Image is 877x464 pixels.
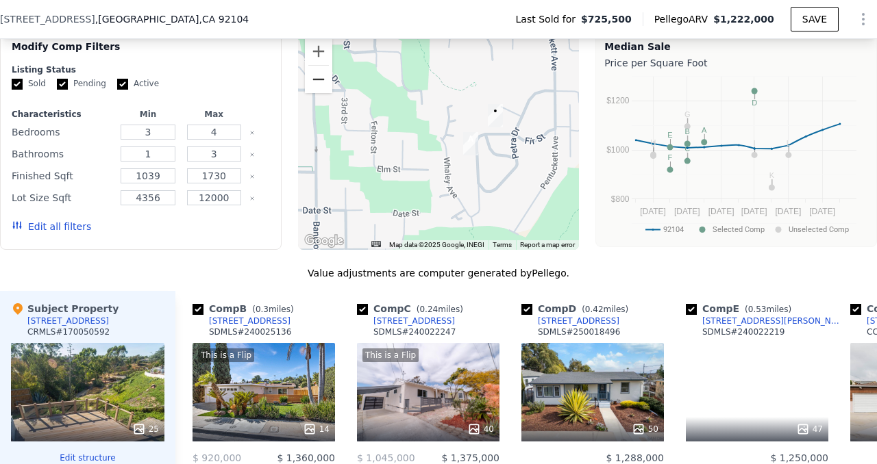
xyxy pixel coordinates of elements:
div: 40 [467,422,494,436]
a: [STREET_ADDRESS] [357,315,455,326]
span: ( miles) [411,305,469,314]
a: [STREET_ADDRESS] [521,315,619,326]
text: $1000 [606,145,630,155]
div: SDMLS # 250018496 [538,326,620,337]
div: [STREET_ADDRESS][PERSON_NAME] [702,315,845,326]
text: $800 [611,194,630,204]
span: 0.24 [419,305,438,314]
a: Open this area in Google Maps (opens a new window) [301,232,347,250]
button: SAVE [791,7,839,31]
div: SDMLS # 240025136 [209,326,291,337]
span: $ 1,360,000 [277,452,335,463]
span: ( miles) [247,305,299,314]
div: Characteristics [12,109,112,120]
div: Max [184,109,244,120]
span: , CA 92104 [199,14,249,25]
span: 0.42 [585,305,604,314]
a: Report a map error [520,241,575,248]
text: [DATE] [674,207,700,216]
span: $ 1,288,000 [606,452,664,463]
div: Comp B [193,302,299,315]
span: $725,500 [581,12,632,26]
button: Clear [249,130,255,136]
div: This is a Flip [362,348,419,362]
div: [STREET_ADDRESS] [538,315,619,326]
div: 25 [132,422,159,436]
text: J [652,140,656,148]
button: Show Options [850,5,877,33]
span: $ 920,000 [193,452,241,463]
div: This is a Flip [198,348,254,362]
label: Sold [12,78,46,90]
text: G [684,110,691,118]
input: Sold [12,79,23,90]
div: Price per Square Foot [604,53,868,73]
text: K [769,171,775,179]
a: [STREET_ADDRESS] [193,315,291,326]
div: Bedrooms [12,123,112,142]
input: Pending [57,79,68,90]
button: Clear [249,152,255,157]
div: Listing Status [12,64,270,75]
span: ( miles) [739,305,797,314]
text: [DATE] [641,207,667,216]
button: Edit all filters [12,220,91,233]
text: Selected Comp [713,225,765,234]
div: Median Sale [604,40,868,53]
div: 50 [632,422,658,436]
span: ( miles) [576,305,634,314]
span: $ 1,375,000 [441,452,499,463]
div: Lot Size Sqft [12,188,112,207]
text: L [787,139,791,147]
text: Unselected Comp [789,225,849,234]
div: CRMLS # 170050592 [27,326,110,337]
text: $1200 [606,96,630,105]
button: Edit structure [11,452,164,463]
text: [DATE] [708,207,734,216]
img: Google [301,232,347,250]
span: $1,222,000 [713,14,774,25]
div: Min [118,109,178,120]
div: 47 [796,422,823,436]
text: B [685,127,690,136]
svg: A chart. [604,73,866,244]
span: Last Sold for [516,12,582,26]
text: [DATE] [776,207,802,216]
span: Pellego ARV [654,12,714,26]
div: SDMLS # 240022247 [373,326,456,337]
span: 0.53 [748,305,767,314]
text: 92104 [663,225,684,234]
div: SDMLS # 240022219 [702,326,785,337]
div: [STREET_ADDRESS] [373,315,455,326]
text: F [668,153,673,162]
button: Zoom out [305,66,332,93]
text: [DATE] [810,207,836,216]
a: [STREET_ADDRESS][PERSON_NAME] [686,315,845,326]
label: Active [117,78,159,90]
text: C [685,144,691,153]
button: Zoom in [305,38,332,65]
span: 0.3 [256,305,269,314]
label: Pending [57,78,106,90]
span: $ 1,250,000 [770,452,828,463]
div: Comp C [357,302,469,315]
button: Keyboard shortcuts [371,241,381,247]
text: I [754,139,756,147]
text: [DATE] [741,207,767,216]
div: Finished Sqft [12,166,112,185]
text: H [651,138,656,146]
text: E [668,131,673,139]
span: Map data ©2025 Google, INEGI [389,241,484,248]
div: Modify Comp Filters [12,40,270,64]
span: $ 1,045,000 [357,452,415,463]
div: 3440 Fir St [488,104,503,127]
a: Terms (opens in new tab) [493,241,512,248]
button: Clear [249,174,255,179]
div: [STREET_ADDRESS] [27,315,109,326]
div: [STREET_ADDRESS] [209,315,291,326]
div: 1826 Friedrick Dr [463,132,478,155]
div: Comp E [686,302,797,315]
button: Clear [249,196,255,201]
div: Bathrooms [12,144,112,164]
